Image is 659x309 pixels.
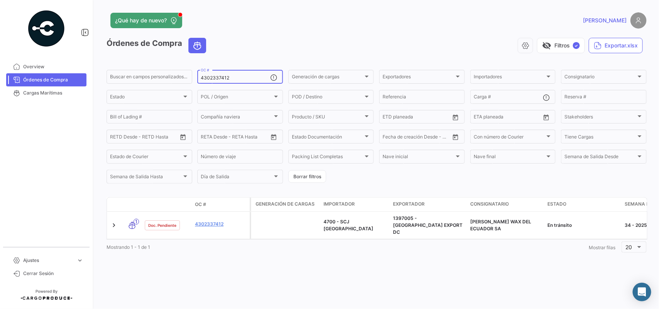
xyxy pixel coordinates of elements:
[383,75,454,81] span: Exportadores
[324,201,355,208] span: Importador
[542,41,551,50] span: visibility_off
[268,131,280,143] button: Open calendar
[474,115,488,121] input: Desde
[547,201,566,208] span: Estado
[450,131,461,143] button: Open calendar
[474,75,545,81] span: Importadores
[189,38,206,53] button: Ocean
[474,155,545,160] span: Nave final
[402,115,434,121] input: Hasta
[589,245,615,250] span: Mostrar filas
[564,135,636,140] span: Tiene Cargas
[110,221,118,229] a: Expand/Collapse Row
[450,111,461,123] button: Open calendar
[220,135,252,140] input: Hasta
[292,95,364,101] span: POD / Destino
[115,17,167,24] span: ¿Qué hay de nuevo?
[201,175,273,181] span: Día de Salida
[6,86,86,100] a: Cargas Marítimas
[544,198,622,211] datatable-header-cell: Estado
[110,175,182,181] span: Semana de Salida Hasta
[107,244,150,250] span: Mostrando 1 - 1 de 1
[195,221,247,228] a: 4302337412
[324,219,373,231] span: 4700 - SCJ Ecuador
[201,95,273,101] span: POL / Origen
[201,115,273,121] span: Compañía naviera
[23,76,83,83] span: Órdenes de Compra
[292,135,364,140] span: Estado Documentación
[288,170,326,183] button: Borrar filtros
[23,270,83,277] span: Cerrar Sesión
[292,155,364,160] span: Packing List Completas
[564,155,636,160] span: Semana de Salida Desde
[23,257,73,264] span: Ajustes
[540,111,552,123] button: Open calendar
[6,60,86,73] a: Overview
[110,13,182,28] button: ¿Qué hay de nuevo?
[195,201,206,208] span: OC #
[564,115,636,121] span: Stakeholders
[474,135,545,140] span: Con número de Courier
[393,215,462,235] span: 1397005 - TOLUCA EXPORT DC
[142,201,192,208] datatable-header-cell: Estado Doc.
[493,115,525,121] input: Hasta
[129,135,161,140] input: Hasta
[201,135,215,140] input: Desde
[292,115,364,121] span: Producto / SKU
[470,219,531,231] span: JOHNSON WAX DEL ECUADOR SA
[589,38,643,53] button: Exportar.xlsx
[292,75,364,81] span: Generación de cargas
[470,201,509,208] span: Consignatario
[107,38,208,53] h3: Órdenes de Compra
[134,219,139,225] span: 1
[564,75,636,81] span: Consignatario
[256,201,315,208] span: Generación de cargas
[467,198,544,211] datatable-header-cell: Consignatario
[192,198,250,211] datatable-header-cell: OC #
[110,155,182,160] span: Estado de Courier
[23,89,83,96] span: Cargas Marítimas
[76,257,83,264] span: expand_more
[537,38,585,53] button: visibility_offFiltros✓
[6,73,86,86] a: Órdenes de Compra
[390,198,467,211] datatable-header-cell: Exportador
[110,135,124,140] input: Desde
[177,131,189,143] button: Open calendar
[383,155,454,160] span: Nave inicial
[633,283,651,301] div: Abrir Intercom Messenger
[547,222,618,229] div: En tránsito
[23,63,83,70] span: Overview
[626,244,632,250] span: 20
[573,42,580,49] span: ✓
[383,115,396,121] input: Desde
[583,17,627,24] span: [PERSON_NAME]
[393,201,425,208] span: Exportador
[27,9,66,48] img: powered-by.png
[383,135,396,140] input: Desde
[122,201,142,208] datatable-header-cell: Modo de Transporte
[402,135,434,140] input: Hasta
[320,198,390,211] datatable-header-cell: Importador
[110,95,182,101] span: Estado
[148,222,176,228] span: Doc. Pendiente
[251,198,320,211] datatable-header-cell: Generación de cargas
[630,12,647,29] img: placeholder-user.png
